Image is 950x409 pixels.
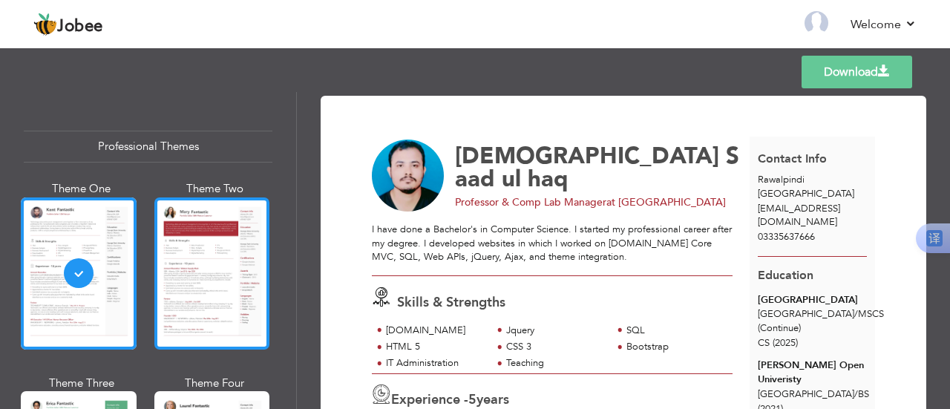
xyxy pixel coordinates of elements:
span: [GEOGRAPHIC_DATA] [758,187,854,200]
img: jobee.io [33,13,57,36]
div: Professional Themes [24,131,272,163]
span: [DEMOGRAPHIC_DATA] [455,140,719,171]
div: [GEOGRAPHIC_DATA] [758,293,867,307]
div: Theme Four [157,376,273,391]
img: Profile Img [805,11,828,35]
a: Welcome [851,16,917,33]
div: [PERSON_NAME] Open Univeristy [758,359,867,386]
span: (2025) [773,336,798,350]
img: No image [372,140,445,212]
span: Contact Info [758,151,827,167]
span: at [GEOGRAPHIC_DATA] [606,195,726,209]
span: Experience - [391,390,468,409]
div: Theme One [24,181,140,197]
div: HTML 5 [386,340,483,354]
span: / [854,307,858,321]
span: CS [758,336,770,350]
span: Jobee [57,19,103,35]
div: Theme Two [157,181,273,197]
div: Theme Three [24,376,140,391]
span: Education [758,267,813,284]
a: Download [802,56,912,88]
span: / [854,387,858,401]
div: Bootstrap [626,340,724,354]
div: [DOMAIN_NAME] [386,324,483,338]
div: SQL [626,324,724,338]
div: Teaching [506,356,603,370]
span: [GEOGRAPHIC_DATA] MSCS (Continue) [758,307,884,335]
div: I have done a Bachelor's in Computer Science. I started my professional career after my degree. I... [372,223,733,264]
span: Professor & Comp Lab Manager [455,195,606,209]
a: Jobee [33,13,103,36]
span: Saad ul haq [455,140,739,194]
span: 5 [468,390,476,409]
span: Skills & Strengths [397,293,505,312]
span: 03335637666 [758,230,815,243]
div: IT Administration [386,356,483,370]
span: Rawalpindi [758,173,805,186]
span: [GEOGRAPHIC_DATA] BS [758,387,869,401]
div: Jquery [506,324,603,338]
span: [EMAIL_ADDRESS][DOMAIN_NAME] [758,202,840,229]
div: CSS 3 [506,340,603,354]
